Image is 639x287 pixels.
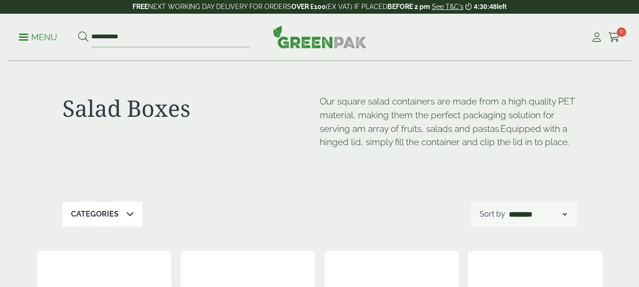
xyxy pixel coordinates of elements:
strong: FREE [132,3,148,10]
i: My Account [591,33,603,42]
p: Menu [19,32,57,43]
h1: Salad Boxes [62,95,320,122]
strong: BEFORE 2 pm [387,3,430,10]
span: left [497,3,507,10]
a: 0 [608,30,620,44]
img: GreenPak Supplies [273,26,367,48]
a: Menu [19,32,57,41]
a: See T&C's [432,3,464,10]
span: 4:30:48 [474,3,497,10]
i: Cart [608,33,620,42]
select: Shop order [507,209,569,220]
strong: OVER £100 [291,3,326,10]
p: Categories [71,209,119,220]
span: Our square salad containers are made from a high quality PET material, making them the perfect pa... [320,96,575,134]
p: Sort by [480,209,505,220]
span: 0 [617,27,626,37]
